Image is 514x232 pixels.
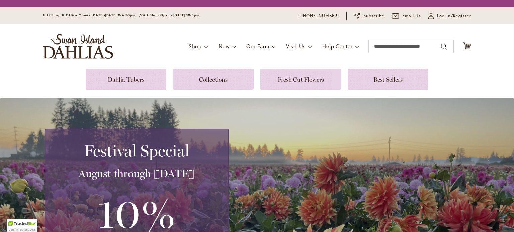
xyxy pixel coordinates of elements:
a: Subscribe [354,13,384,19]
span: Shop [189,43,202,50]
span: Email Us [402,13,421,19]
span: Gift Shop Open - [DATE] 10-3pm [141,13,199,17]
span: Gift Shop & Office Open - [DATE]-[DATE] 9-4:30pm / [43,13,141,17]
span: Our Farm [246,43,269,50]
span: Log In/Register [437,13,471,19]
h3: August through [DATE] [53,167,220,180]
a: store logo [43,34,113,59]
a: [PHONE_NUMBER] [298,13,339,19]
button: Search [441,41,447,52]
a: Log In/Register [428,13,471,19]
span: New [219,43,230,50]
h2: Festival Special [53,141,220,160]
a: Email Us [392,13,421,19]
div: TrustedSite Certified [7,219,37,232]
span: Visit Us [286,43,306,50]
span: Help Center [322,43,353,50]
span: Subscribe [363,13,384,19]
